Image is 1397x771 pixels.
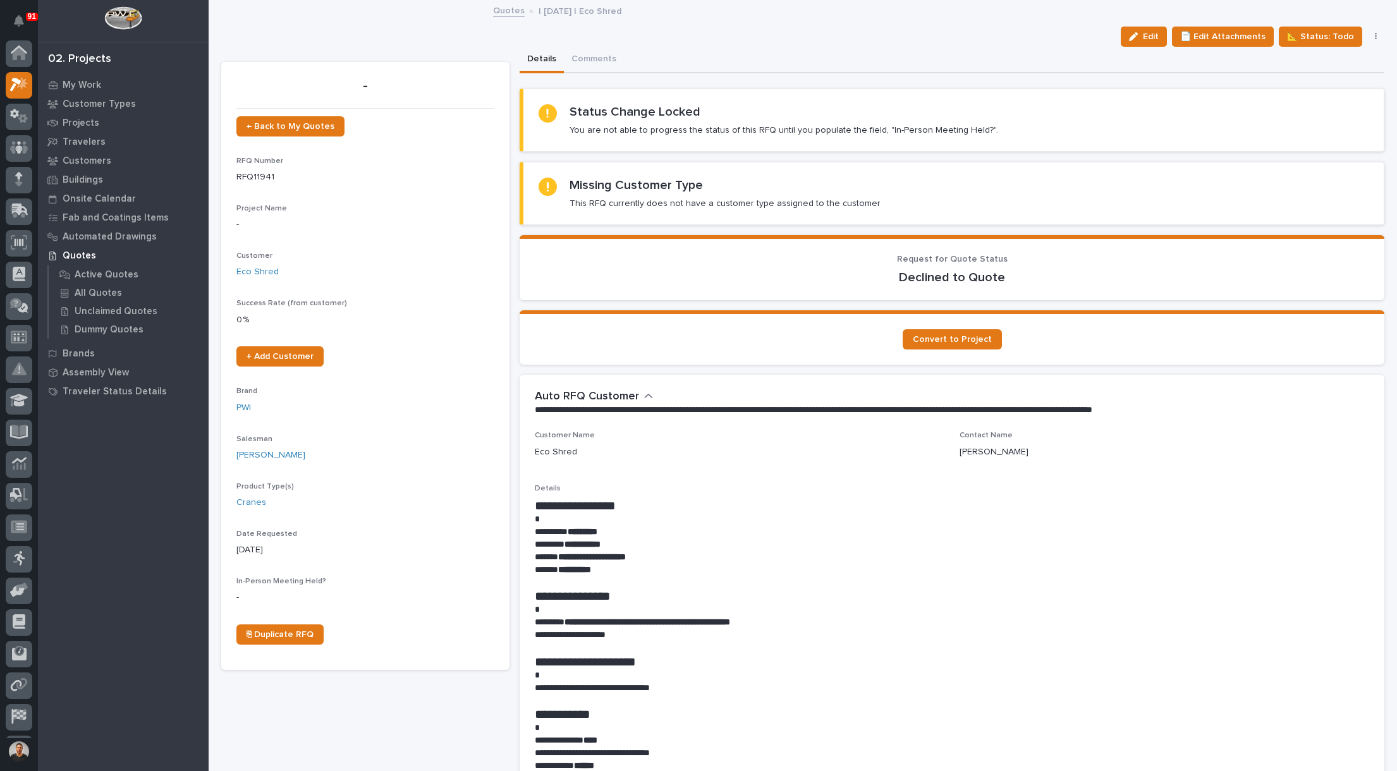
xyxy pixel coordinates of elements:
p: Traveler Status Details [63,386,167,398]
h2: Missing Customer Type [570,178,703,193]
span: Details [535,485,561,492]
a: Travelers [38,132,209,151]
span: Request for Quote Status [897,255,1008,264]
p: Dummy Quotes [75,324,143,336]
a: Traveler Status Details [38,382,209,401]
a: Quotes [493,3,525,17]
p: - [236,591,494,604]
p: 91 [28,12,36,21]
a: Buildings [38,170,209,189]
a: Quotes [38,246,209,265]
p: - [236,77,494,95]
h2: Auto RFQ Customer [535,390,639,404]
a: Convert to Project [903,329,1002,349]
span: Product Type(s) [236,483,294,490]
button: 📄 Edit Attachments [1172,27,1274,47]
button: Details [520,47,564,73]
span: Success Rate (from customer) [236,300,347,307]
a: Projects [38,113,209,132]
span: Customer Name [535,432,595,439]
button: Edit [1121,27,1167,47]
p: This RFQ currently does not have a customer type assigned to the customer [570,198,881,209]
p: - [236,218,494,231]
p: Automated Drawings [63,231,157,243]
p: Unclaimed Quotes [75,306,157,317]
span: In-Person Meeting Held? [236,578,326,585]
button: Auto RFQ Customer [535,390,653,404]
a: Automated Drawings [38,227,209,246]
p: Projects [63,118,99,129]
span: ⎘ Duplicate RFQ [247,630,314,639]
h2: Status Change Locked [570,104,700,119]
a: Brands [38,344,209,363]
a: Eco Shred [236,265,279,279]
p: | [DATE] | Eco Shred [539,3,621,17]
p: Travelers [63,137,106,148]
p: [DATE] [236,543,494,557]
span: Contact Name [960,432,1013,439]
span: Customer [236,252,272,260]
span: ← Back to My Quotes [247,122,334,131]
div: 02. Projects [48,52,111,66]
p: You are not able to progress the status of this RFQ until you populate the field, "In-Person Meet... [570,124,998,136]
a: Unclaimed Quotes [49,302,209,320]
p: Customer Types [63,99,136,110]
span: RFQ Number [236,157,283,165]
a: ← Back to My Quotes [236,116,345,137]
p: My Work [63,80,101,91]
button: 📐 Status: Todo [1279,27,1362,47]
a: [PERSON_NAME] [236,449,305,462]
span: Project Name [236,205,287,212]
button: Comments [564,47,624,73]
span: Convert to Project [913,335,992,344]
a: Dummy Quotes [49,320,209,338]
p: Fab and Coatings Items [63,212,169,224]
p: Eco Shred [535,446,577,459]
a: Onsite Calendar [38,189,209,208]
a: My Work [38,75,209,94]
a: ⎘ Duplicate RFQ [236,624,324,645]
p: RFQ11941 [236,171,494,184]
span: Salesman [236,435,272,443]
a: Cranes [236,496,266,509]
a: Fab and Coatings Items [38,208,209,227]
a: Customer Types [38,94,209,113]
p: Declined to Quote [535,270,1369,285]
p: Buildings [63,174,103,186]
p: All Quotes [75,288,122,299]
p: Assembly View [63,367,129,379]
span: 📐 Status: Todo [1287,29,1354,44]
p: [PERSON_NAME] [960,446,1028,459]
a: Active Quotes [49,265,209,283]
p: Onsite Calendar [63,193,136,205]
a: PWI [236,401,251,415]
a: All Quotes [49,284,209,301]
span: + Add Customer [247,352,314,361]
p: Quotes [63,250,96,262]
span: Brand [236,387,257,395]
img: Workspace Logo [104,6,142,30]
p: 0 % [236,313,494,327]
div: Notifications91 [16,15,32,35]
a: Customers [38,151,209,170]
button: users-avatar [6,738,32,765]
span: Date Requested [236,530,297,538]
span: Edit [1143,31,1159,42]
p: Customers [63,155,111,167]
p: Active Quotes [75,269,138,281]
span: 📄 Edit Attachments [1180,29,1266,44]
a: Assembly View [38,363,209,382]
button: Notifications [6,8,32,34]
a: + Add Customer [236,346,324,367]
p: Brands [63,348,95,360]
